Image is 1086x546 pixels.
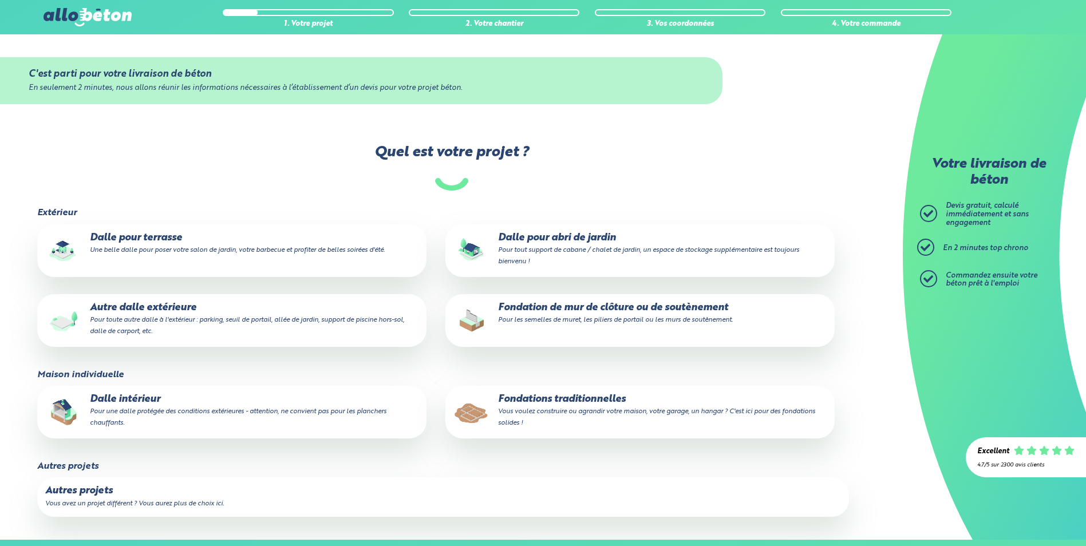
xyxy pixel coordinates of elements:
[90,316,404,335] small: Pour toute autre dalle à l'extérieur : parking, seuil de portail, allée de jardin, support de pis...
[453,302,827,325] p: Fondation de mur de clôture ou de soutènement
[498,316,733,323] small: Pour les semelles de muret, les piliers de portail ou les murs de soutènement.
[977,462,1075,468] div: 4.7/5 sur 2300 avis clients
[37,461,98,472] legend: Autres projets
[44,8,132,26] img: allobéton
[453,302,490,339] img: final_use.values.closing_wall_fundation
[36,144,867,191] label: Quel est votre projet ?
[45,394,418,429] p: Dalle intérieur
[453,232,490,269] img: final_use.values.garden_shed
[45,232,82,269] img: final_use.values.terrace
[29,84,693,93] div: En seulement 2 minutes, nous allons réunir les informations nécessaires à l’établissement d’un de...
[90,408,386,426] small: Pour une dalle protégée des conditions extérieures - attention, ne convient pas pour les plancher...
[498,408,815,426] small: Vous voulez construire ou agrandir votre maison, votre garage, un hangar ? C'est ici pour des fon...
[453,394,827,429] p: Fondations traditionnelles
[977,448,1009,456] div: Excellent
[45,232,418,255] p: Dalle pour terrasse
[984,501,1073,533] iframe: Help widget launcher
[943,244,1028,252] span: En 2 minutes top chrono
[946,272,1037,288] span: Commandez ensuite votre béton prêt à l'emploi
[595,20,765,29] div: 3. Vos coordonnées
[45,302,418,337] p: Autre dalle extérieure
[498,247,799,265] small: Pour tout support de cabane / chalet de jardin, un espace de stockage supplémentaire est toujours...
[453,394,490,430] img: final_use.values.traditional_fundations
[946,202,1029,226] span: Devis gratuit, calculé immédiatement et sans engagement
[45,485,841,497] p: Autres projets
[29,69,693,80] div: C'est parti pour votre livraison de béton
[90,247,385,254] small: Une belle dalle pour poser votre salon de jardin, votre barbecue et profiter de belles soirées d'...
[223,20,393,29] div: 1. Votre projet
[37,208,77,218] legend: Extérieur
[923,157,1055,188] p: Votre livraison de béton
[409,20,579,29] div: 2. Votre chantier
[45,302,82,339] img: final_use.values.outside_slab
[453,232,827,267] p: Dalle pour abri de jardin
[45,500,224,507] small: Vous avez un projet différent ? Vous aurez plus de choix ici.
[45,394,82,430] img: final_use.values.inside_slab
[781,20,951,29] div: 4. Votre commande
[37,370,124,380] legend: Maison individuelle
